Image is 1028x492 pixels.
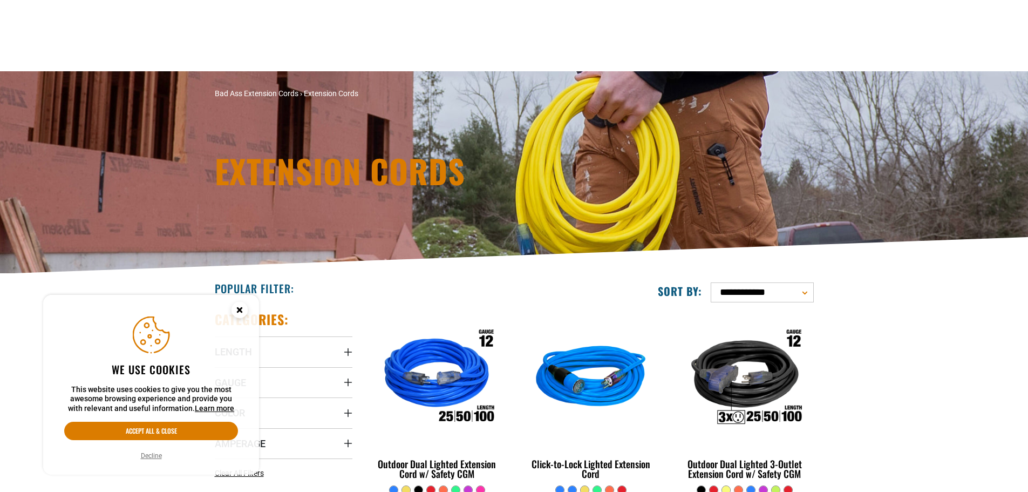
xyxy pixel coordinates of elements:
a: Outdoor Dual Lighted 3-Outlet Extension Cord w/ Safety CGM Outdoor Dual Lighted 3-Outlet Extensio... [676,311,813,485]
a: blue Click-to-Lock Lighted Extension Cord [522,311,659,485]
summary: Gauge [215,367,352,397]
nav: breadcrumbs [215,88,609,99]
span: › [300,89,302,98]
a: Outdoor Dual Lighted Extension Cord w/ Safety CGM Outdoor Dual Lighted Extension Cord w/ Safety CGM [369,311,506,485]
img: blue [523,316,659,441]
h2: Popular Filter: [215,281,294,295]
button: Accept all & close [64,422,238,440]
span: Clear All Filters [215,469,264,477]
p: This website uses cookies to give you the most awesome browsing experience and provide you with r... [64,385,238,414]
span: Extension Cords [304,89,358,98]
img: Outdoor Dual Lighted Extension Cord w/ Safety CGM [369,316,505,441]
summary: Length [215,336,352,367]
a: Bad Ass Extension Cords [215,89,298,98]
summary: Amperage [215,428,352,459]
div: Outdoor Dual Lighted 3-Outlet Extension Cord w/ Safety CGM [676,459,813,478]
div: Click-to-Lock Lighted Extension Cord [522,459,659,478]
h2: We use cookies [64,362,238,376]
label: Sort by: [658,284,702,298]
summary: Color [215,397,352,428]
button: Decline [138,450,165,461]
h1: Extension Cords [215,154,609,187]
a: Learn more [195,404,234,413]
img: Outdoor Dual Lighted 3-Outlet Extension Cord w/ Safety CGM [677,316,813,441]
aside: Cookie Consent [43,295,259,475]
div: Outdoor Dual Lighted Extension Cord w/ Safety CGM [369,459,506,478]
